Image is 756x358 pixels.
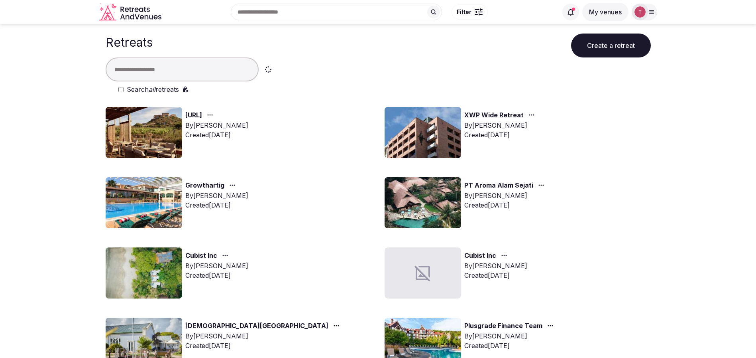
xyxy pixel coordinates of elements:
[127,85,179,94] label: Search retreats
[106,107,182,158] img: Top retreat image for the retreat: Slang.ai
[464,331,557,341] div: By [PERSON_NAME]
[106,35,153,49] h1: Retreats
[185,121,248,130] div: By [PERSON_NAME]
[464,121,538,130] div: By [PERSON_NAME]
[185,321,328,331] a: [DEMOGRAPHIC_DATA][GEOGRAPHIC_DATA]
[185,251,217,261] a: Cubist Inc
[457,8,471,16] span: Filter
[149,85,155,93] em: all
[582,8,628,16] a: My venues
[185,130,248,140] div: Created [DATE]
[385,107,461,158] img: Top retreat image for the retreat: XWP Wide Retreat
[634,6,646,18] img: Thiago Martins
[185,331,343,341] div: By [PERSON_NAME]
[452,4,488,20] button: Filter
[582,3,628,21] button: My venues
[385,177,461,228] img: Top retreat image for the retreat: PT Aroma Alam Sejati
[106,177,182,228] img: Top retreat image for the retreat: Growthartig
[571,34,651,57] button: Create a retreat
[99,3,163,21] a: Visit the homepage
[185,261,248,271] div: By [PERSON_NAME]
[464,321,542,331] a: Plusgrade Finance Team
[106,247,182,299] img: Top retreat image for the retreat: Cubist Inc
[185,200,248,210] div: Created [DATE]
[185,110,202,121] a: [URL]
[99,3,163,21] svg: Retreats and Venues company logo
[185,271,248,280] div: Created [DATE]
[464,130,538,140] div: Created [DATE]
[464,191,548,200] div: By [PERSON_NAME]
[464,341,557,350] div: Created [DATE]
[464,180,533,191] a: PT Aroma Alam Sejati
[464,200,548,210] div: Created [DATE]
[185,341,343,350] div: Created [DATE]
[464,110,524,121] a: XWP Wide Retreat
[464,271,527,280] div: Created [DATE]
[464,261,527,271] div: By [PERSON_NAME]
[185,180,224,191] a: Growthartig
[185,191,248,200] div: By [PERSON_NAME]
[464,251,496,261] a: Cubist Inc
